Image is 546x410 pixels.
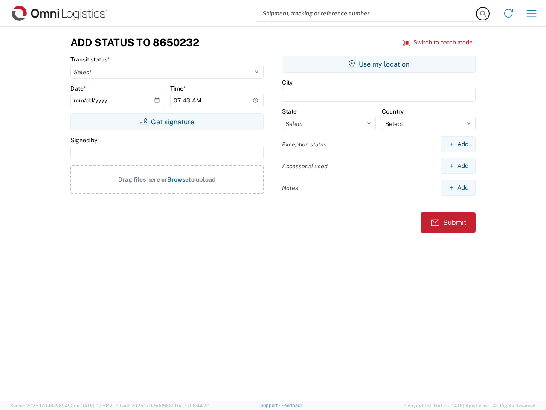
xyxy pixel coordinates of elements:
[282,162,328,170] label: Accessorial used
[116,403,209,408] span: Client: 2025.17.0-5dd568f
[256,5,477,21] input: Shipment, tracking or reference number
[79,403,113,408] span: [DATE] 09:51:12
[282,184,298,192] label: Notes
[441,136,476,152] button: Add
[118,176,167,183] span: Drag files here or
[70,113,264,130] button: Get signature
[404,402,536,410] span: Copyright © [DATE]-[DATE] Agistix Inc., All Rights Reserved
[170,85,186,92] label: Time
[70,56,110,63] label: Transit status
[167,176,189,183] span: Browse
[421,212,476,233] button: Submit
[282,56,476,73] button: Use my location
[70,85,86,92] label: Date
[260,403,282,408] a: Support
[70,136,97,144] label: Signed by
[70,36,199,49] h3: Add Status to 8650232
[282,108,297,115] label: State
[441,180,476,196] button: Add
[174,403,209,408] span: [DATE] 08:44:20
[282,79,293,86] label: City
[382,108,404,115] label: Country
[441,158,476,174] button: Add
[10,403,113,408] span: Server: 2025.17.0-16a969492de
[403,35,473,50] button: Switch to batch mode
[282,141,327,148] label: Exception status
[189,176,216,183] span: to upload
[281,403,303,408] a: Feedback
